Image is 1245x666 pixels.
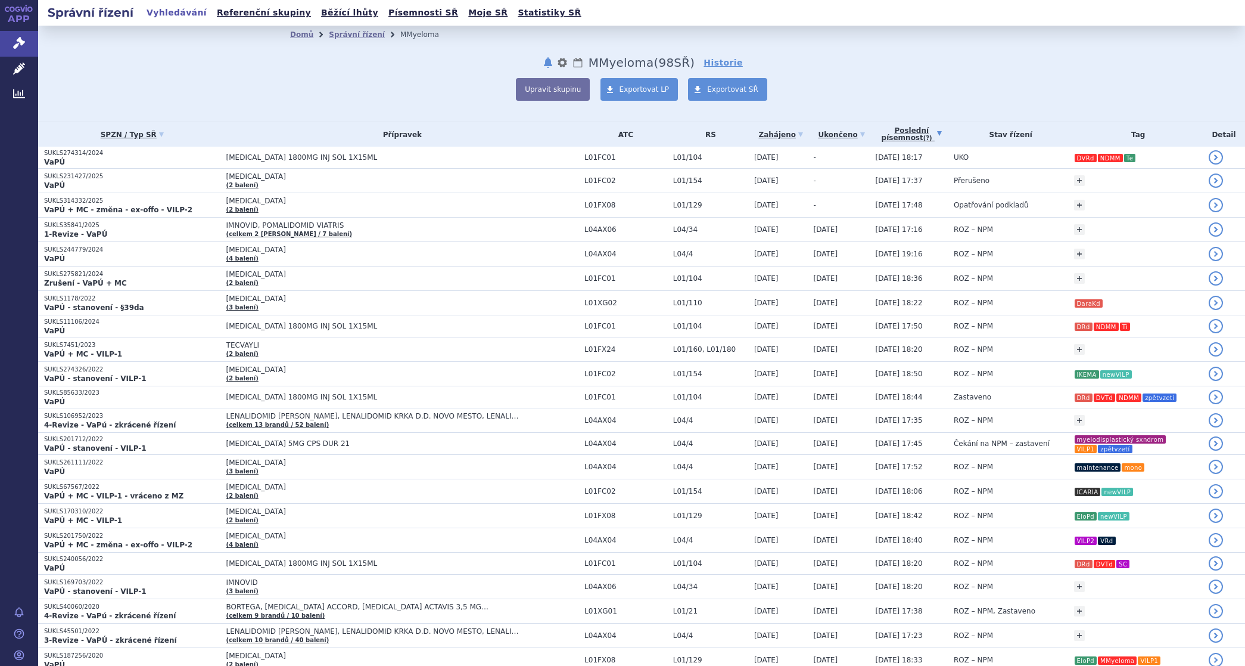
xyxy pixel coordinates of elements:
[584,416,667,425] span: L04AX04
[226,492,259,499] a: (2 balení)
[954,250,993,258] span: ROZ – NPM
[1209,296,1223,310] a: detail
[954,607,1035,615] span: ROZ – NPM, Zastaveno
[44,627,220,636] p: SUKLS45501/2022
[600,78,678,101] a: Exportovat LP
[673,201,748,209] span: L01/129
[44,507,220,516] p: SUKLS170310/2022
[44,197,220,205] p: SUKLS314332/2025
[814,299,838,307] span: [DATE]
[876,393,923,401] span: [DATE] 18:44
[673,370,748,378] span: L01/154
[1209,390,1223,404] a: detail
[814,126,870,143] a: Ukončeno
[1075,463,1121,472] i: maintenance
[876,176,923,185] span: [DATE] 17:37
[876,583,923,591] span: [DATE] 18:20
[1098,512,1129,521] i: newVILP
[754,607,779,615] span: [DATE]
[44,412,220,420] p: SUKLS106952/2023
[673,583,748,591] span: L04/34
[226,153,524,162] span: [MEDICAL_DATA] 1800MG INJ SOL 1X15ML
[226,197,524,205] span: [MEDICAL_DATA]
[876,416,923,425] span: [DATE] 17:35
[44,149,220,157] p: SUKLS274314/2024
[653,55,695,70] span: ( SŘ)
[814,463,838,471] span: [DATE]
[876,322,923,330] span: [DATE] 17:50
[44,398,65,406] strong: VaPÚ
[226,172,524,181] span: [MEDICAL_DATA]
[44,374,147,383] strong: VaPÚ - stanovení - VILP-1
[226,507,524,516] span: [MEDICAL_DATA]
[1209,533,1223,547] a: detail
[754,439,779,448] span: [DATE]
[814,345,838,354] span: [DATE]
[954,370,993,378] span: ROZ – NPM
[1116,560,1129,568] i: SC
[954,299,993,307] span: ROZ – NPM
[1209,436,1223,451] a: detail
[44,421,176,429] strong: 4-Revize - VaPú - zkrácené řízení
[589,55,654,70] span: MMyeloma
[673,631,748,640] span: L04/4
[754,463,779,471] span: [DATE]
[1209,413,1223,428] a: detail
[1209,198,1223,212] a: detail
[814,370,838,378] span: [DATE]
[584,299,667,307] span: L01XG02
[876,299,923,307] span: [DATE] 18:22
[876,439,923,448] span: [DATE] 17:45
[1074,200,1085,210] a: +
[226,627,524,636] span: LENALIDOMID [PERSON_NAME], LENALIDOMID KRKA D.D. NOVO MESTO, LENALIDOMID SANDOZ…
[584,393,667,401] span: L01FC01
[226,559,524,568] span: [MEDICAL_DATA] 1800MG INJ SOL 1X15ML
[1094,323,1119,331] i: NDMM
[213,5,315,21] a: Referenční skupiny
[814,487,838,495] span: [DATE]
[754,487,779,495] span: [DATE]
[754,656,779,664] span: [DATE]
[954,583,993,591] span: ROZ – NPM
[754,345,779,354] span: [DATE]
[1100,370,1132,379] i: newVILP
[542,55,554,70] button: notifikace
[226,541,259,548] a: (4 balení)
[38,4,143,21] h2: Správní řízení
[584,487,667,495] span: L01FC02
[584,153,667,162] span: L01FC01
[400,26,455,44] li: MMyeloma
[1209,174,1223,188] a: detail
[465,5,511,21] a: Moje SŘ
[876,631,923,640] span: [DATE] 17:23
[954,201,1029,209] span: Opatřování podkladů
[673,393,748,401] span: L01/104
[1209,509,1223,523] a: detail
[814,153,816,162] span: -
[226,255,259,262] a: (4 balení)
[876,463,923,471] span: [DATE] 17:52
[584,656,667,664] span: L01FX08
[954,176,989,185] span: Přerušeno
[876,153,923,162] span: [DATE] 18:17
[44,444,147,453] strong: VaPÚ - stanovení - VILP-1
[1122,463,1144,472] i: mono
[44,350,122,358] strong: VaPÚ + MC - VILP-1
[954,322,993,330] span: ROZ – NPM
[1101,488,1133,496] i: newVILP
[954,225,993,234] span: ROZ – NPM
[1094,394,1115,402] i: DVTd
[673,176,748,185] span: L01/154
[226,304,259,311] a: (3 balení)
[673,463,748,471] span: L04/4
[514,5,584,21] a: Statistiky SŘ
[754,631,779,640] span: [DATE]
[1074,344,1085,355] a: +
[44,541,192,549] strong: VaPÚ + MC - změna - ex-offo - VILP-2
[673,322,748,330] span: L01/104
[923,135,932,142] abbr: (?)
[226,270,524,278] span: [MEDICAL_DATA]
[226,612,325,619] a: (celkem 9 brandů / 10 balení)
[1094,560,1115,568] i: DVTd
[44,587,147,596] strong: VaPÚ - stanovení - VILP-1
